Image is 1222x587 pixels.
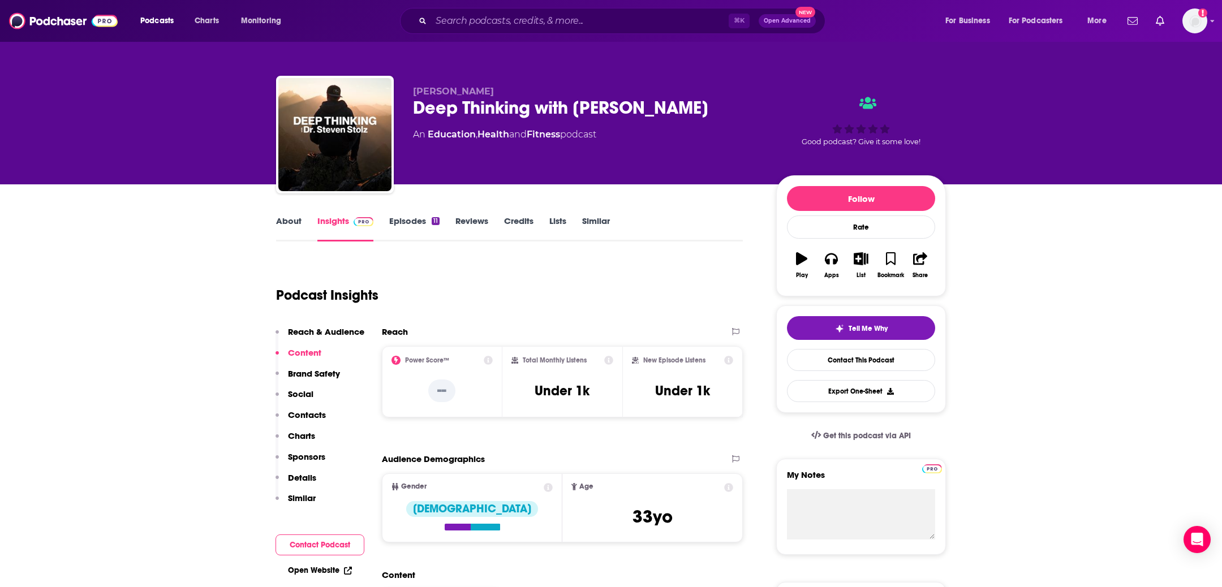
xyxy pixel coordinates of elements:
button: Sponsors [276,451,325,472]
div: Good podcast? Give it some love! [776,86,946,156]
button: Play [787,245,816,286]
div: Rate [787,215,935,239]
span: For Business [945,13,990,29]
h3: Under 1k [535,382,590,399]
a: Contact This Podcast [787,349,935,371]
button: open menu [937,12,1004,30]
button: Follow [787,186,935,211]
a: InsightsPodchaser Pro [317,215,373,241]
a: Fitness [527,129,560,140]
button: Open AdvancedNew [759,14,816,28]
img: Podchaser Pro [922,464,942,473]
button: Contact Podcast [276,534,364,555]
button: List [846,245,876,286]
a: Open Website [288,566,352,575]
button: open menu [1079,12,1121,30]
span: New [795,7,816,18]
h1: Podcast Insights [276,287,378,304]
span: Good podcast? Give it some love! [802,137,920,146]
button: Show profile menu [1182,8,1207,33]
div: Open Intercom Messenger [1184,526,1211,553]
button: open menu [233,12,296,30]
img: tell me why sparkle [835,324,844,333]
button: Share [906,245,935,286]
div: Share [913,272,928,279]
span: For Podcasters [1009,13,1063,29]
p: Contacts [288,409,326,420]
button: tell me why sparkleTell Me Why [787,316,935,340]
div: Play [796,272,808,279]
button: Charts [276,430,315,451]
a: Show notifications dropdown [1151,11,1169,31]
h2: Power Score™ [405,356,449,364]
p: Charts [288,430,315,441]
h2: Audience Demographics [382,454,485,464]
a: Similar [582,215,610,241]
button: Contacts [276,409,326,430]
a: Pro website [922,463,942,473]
h2: New Episode Listens [643,356,705,364]
span: 33 yo [632,506,673,528]
span: [PERSON_NAME] [413,86,494,97]
button: Similar [276,493,316,513]
p: Details [288,472,316,483]
button: open menu [132,12,188,30]
div: [DEMOGRAPHIC_DATA] [406,501,538,517]
a: Episodes11 [389,215,440,241]
button: Apps [816,245,846,286]
a: Get this podcast via API [802,422,920,450]
span: Open Advanced [764,18,811,24]
img: User Profile [1182,8,1207,33]
div: 11 [432,217,440,225]
img: Deep Thinking with Dr. Steven Stolz [278,78,391,191]
div: Bookmark [877,272,904,279]
a: Health [477,129,509,140]
button: Content [276,347,321,368]
button: Export One-Sheet [787,380,935,402]
button: Details [276,472,316,493]
input: Search podcasts, credits, & more... [431,12,729,30]
div: Apps [824,272,839,279]
span: Logged in as FIREPodchaser25 [1182,8,1207,33]
button: Bookmark [876,245,905,286]
div: List [857,272,866,279]
a: Show notifications dropdown [1123,11,1142,31]
div: An podcast [413,128,596,141]
h2: Total Monthly Listens [523,356,587,364]
button: Social [276,389,313,409]
span: More [1087,13,1107,29]
span: ⌘ K [729,14,750,28]
p: Reach & Audience [288,326,364,337]
p: Brand Safety [288,368,340,379]
h3: Under 1k [655,382,710,399]
p: Sponsors [288,451,325,462]
p: Content [288,347,321,358]
a: About [276,215,302,241]
span: Podcasts [140,13,174,29]
a: Credits [504,215,533,241]
span: Monitoring [241,13,281,29]
h2: Content [382,569,734,580]
div: Search podcasts, credits, & more... [411,8,836,34]
span: Get this podcast via API [823,431,911,441]
a: Charts [187,12,226,30]
img: Podchaser Pro [354,217,373,226]
button: Reach & Audience [276,326,364,347]
a: Reviews [455,215,488,241]
svg: Add a profile image [1198,8,1207,18]
span: Charts [195,13,219,29]
button: Brand Safety [276,368,340,389]
p: Social [288,389,313,399]
p: -- [428,379,455,402]
img: Podchaser - Follow, Share and Rate Podcasts [9,10,118,32]
span: Tell Me Why [849,324,888,333]
span: and [509,129,527,140]
p: Similar [288,493,316,503]
a: Lists [549,215,566,241]
label: My Notes [787,469,935,489]
span: Gender [401,483,427,490]
a: Education [428,129,476,140]
h2: Reach [382,326,408,337]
